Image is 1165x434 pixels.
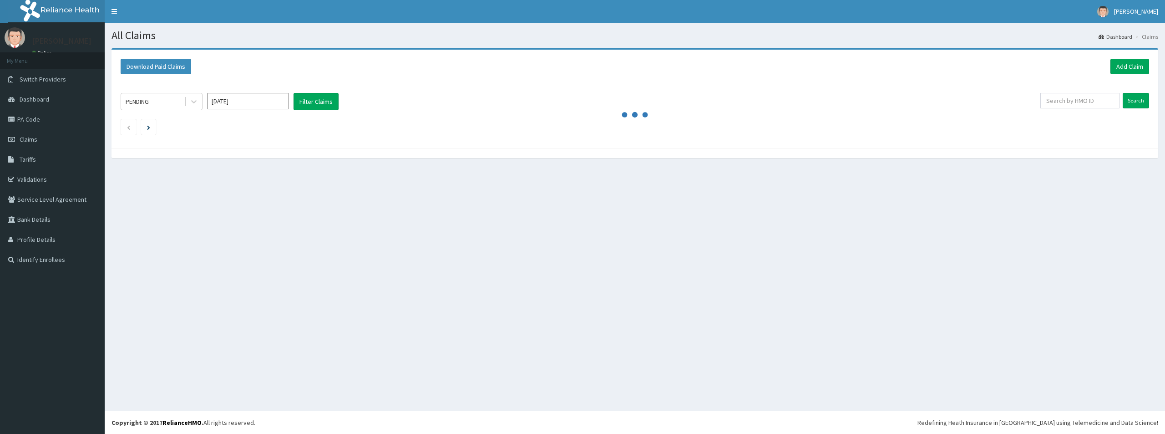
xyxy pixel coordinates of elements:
[105,411,1165,434] footer: All rights reserved.
[20,135,37,143] span: Claims
[1133,33,1158,41] li: Claims
[32,37,91,45] p: [PERSON_NAME]
[5,27,25,48] img: User Image
[126,97,149,106] div: PENDING
[111,419,203,427] strong: Copyright © 2017 .
[20,155,36,163] span: Tariffs
[1097,6,1109,17] img: User Image
[1123,93,1149,108] input: Search
[917,418,1158,427] div: Redefining Heath Insurance in [GEOGRAPHIC_DATA] using Telemedicine and Data Science!
[121,59,191,74] button: Download Paid Claims
[207,93,289,109] input: Select Month and Year
[1099,33,1132,41] a: Dashboard
[111,30,1158,41] h1: All Claims
[147,123,150,131] a: Next page
[1110,59,1149,74] a: Add Claim
[20,75,66,83] span: Switch Providers
[1114,7,1158,15] span: [PERSON_NAME]
[32,50,54,56] a: Online
[127,123,131,131] a: Previous page
[20,95,49,103] span: Dashboard
[294,93,339,110] button: Filter Claims
[162,419,202,427] a: RelianceHMO
[621,101,648,128] svg: audio-loading
[1040,93,1119,108] input: Search by HMO ID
